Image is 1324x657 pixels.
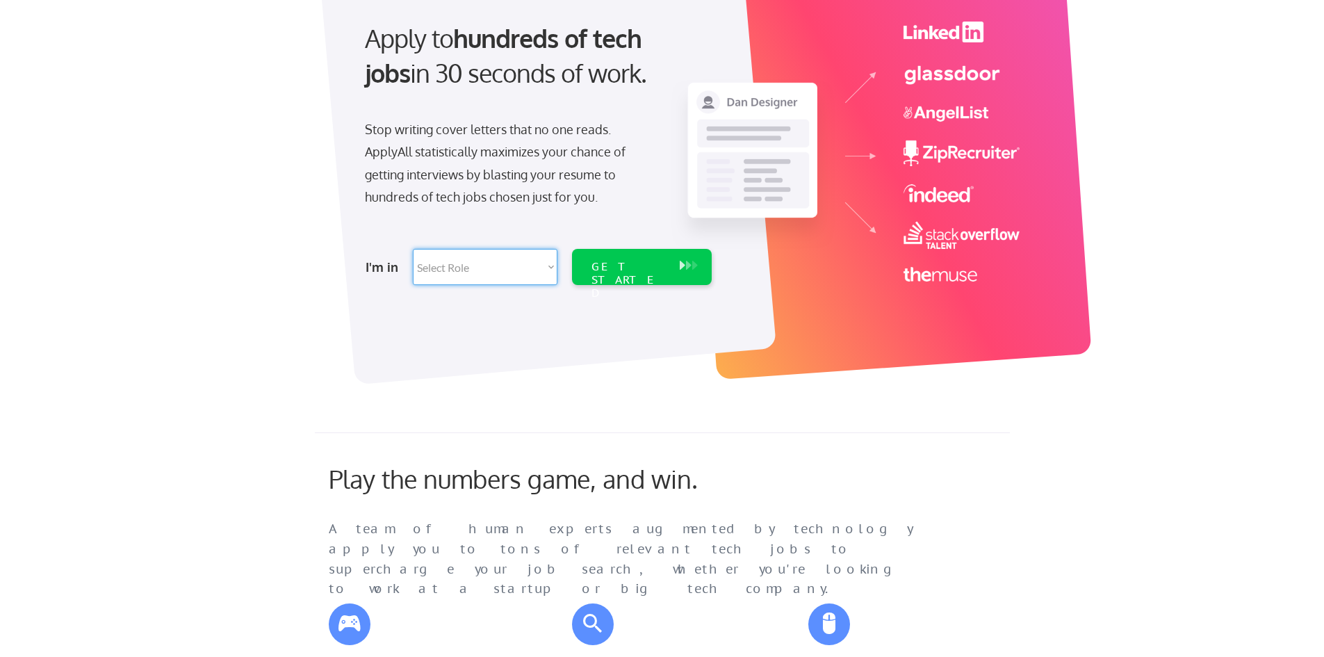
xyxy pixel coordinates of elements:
[329,519,940,599] div: A team of human experts augmented by technology apply you to tons of relevant tech jobs to superc...
[329,464,760,494] div: Play the numbers game, and win.
[365,118,651,209] div: Stop writing cover letters that no one reads. ApplyAll statistically maximizes your chance of get...
[365,22,648,88] strong: hundreds of tech jobs
[366,256,404,278] div: I'm in
[591,260,666,300] div: GET STARTED
[365,21,706,91] div: Apply to in 30 seconds of work.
